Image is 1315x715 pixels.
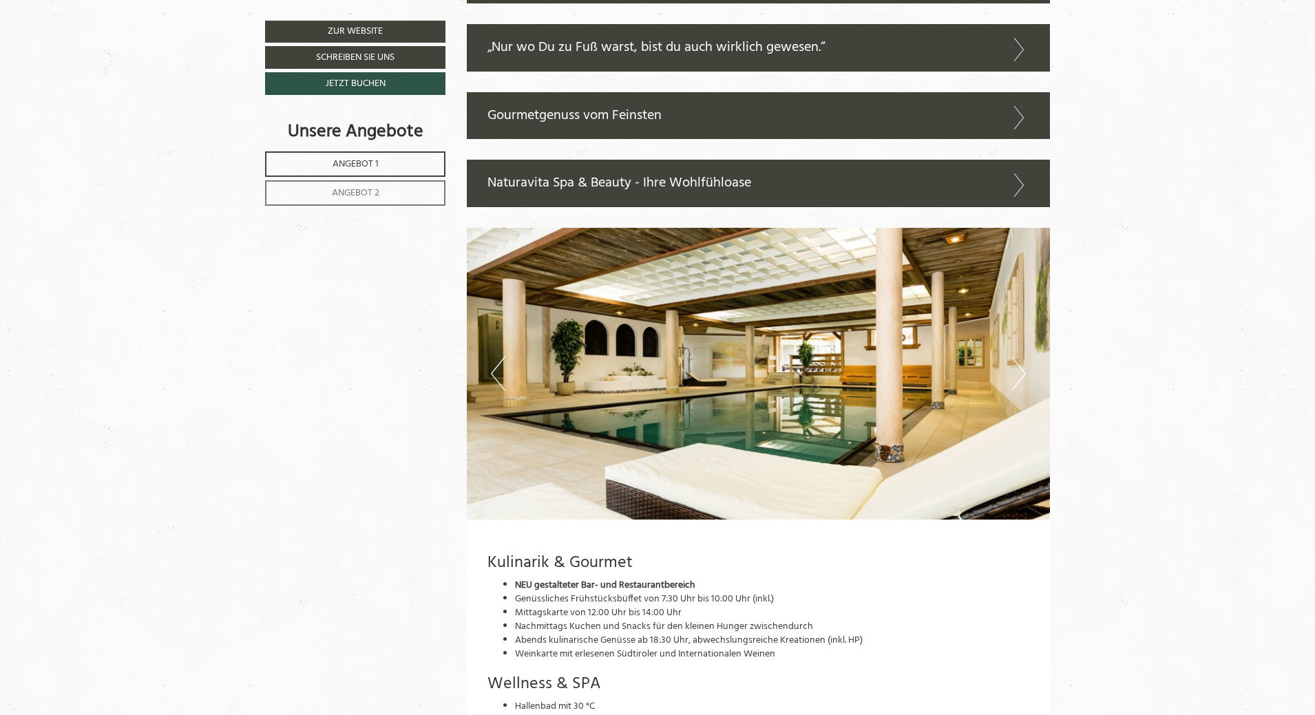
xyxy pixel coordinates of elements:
[515,648,1030,661] li: Weinkarte mit erlesenen Südtiroler und Internationalen Weinen
[487,675,1030,693] h3: Wellness & SPA
[265,21,445,43] a: Zur Website
[515,700,1030,714] li: Hallenbad mit 30 °C
[515,619,813,634] span: Nachmittags Kuchen und Snacks für den kleinen Hunger zwischendurch
[515,577,695,593] span: NEU gestalteter Bar- und Restaurantbereich
[467,92,1051,140] div: Gourmetgenuss vom Feinsten
[265,46,445,69] a: Schreiben Sie uns
[515,591,774,607] span: Genüssliches Frühstücksbüffet von 7:30 Uhr bis 10:00 Uhr (inkl.)
[515,605,682,621] span: Mittagskarte von 12:00 Uhr bis 14:00 Uhr
[467,24,1051,72] div: „Nur wo Du zu Fuß warst, bist du auch wirklich gewesen.“
[332,185,379,201] span: Angebot 2
[333,156,379,172] span: Angebot 1
[265,72,445,95] a: Jetzt buchen
[1011,356,1026,391] button: Next
[265,119,445,145] div: Unsere Angebote
[467,160,1051,207] div: Naturavita Spa & Beauty - Ihre Wohlfühloase
[491,356,505,391] button: Previous
[515,632,863,648] span: Abends kulinarische Genüsse ab 18:30 Uhr, abwechslungsreiche Kreationen (inkl. HP)
[487,554,1030,572] h3: Kulinarik & Gourmet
